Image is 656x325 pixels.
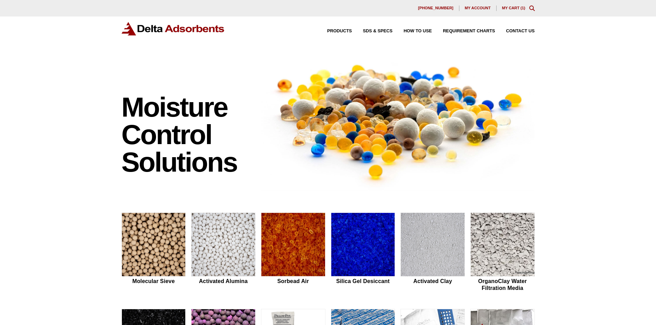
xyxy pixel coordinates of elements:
[122,213,186,292] a: Molecular Sieve
[418,6,454,10] span: [PHONE_NUMBER]
[191,278,256,284] h2: Activated Alumina
[459,6,497,11] a: My account
[261,213,325,292] a: Sorbead Air
[327,29,352,33] span: Products
[522,6,524,10] span: 1
[465,6,491,10] span: My account
[191,213,256,292] a: Activated Alumina
[470,213,535,292] a: OrganoClay Water Filtration Media
[261,278,325,284] h2: Sorbead Air
[404,29,432,33] span: How to Use
[316,29,352,33] a: Products
[331,213,395,292] a: Silica Gel Desiccant
[400,278,465,284] h2: Activated Clay
[495,29,535,33] a: Contact Us
[506,29,535,33] span: Contact Us
[261,52,535,191] img: Image
[470,278,535,291] h2: OrganoClay Water Filtration Media
[529,6,535,11] div: Toggle Modal Content
[122,278,186,284] h2: Molecular Sieve
[122,94,254,176] h1: Moisture Control Solutions
[400,213,465,292] a: Activated Clay
[363,29,393,33] span: SDS & SPECS
[502,6,525,10] a: My Cart (1)
[413,6,459,11] a: [PHONE_NUMBER]
[432,29,495,33] a: Requirement Charts
[393,29,432,33] a: How to Use
[331,278,395,284] h2: Silica Gel Desiccant
[122,22,225,35] img: Delta Adsorbents
[352,29,393,33] a: SDS & SPECS
[443,29,495,33] span: Requirement Charts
